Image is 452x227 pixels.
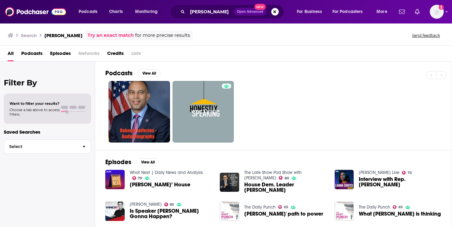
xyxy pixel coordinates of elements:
[44,32,82,38] h3: [PERSON_NAME]
[430,5,444,19] span: Logged in as jerryparshall
[359,177,442,187] span: Interview with Rep. [PERSON_NAME]
[278,205,288,209] a: 65
[4,78,91,87] h2: Filter By
[131,48,141,61] span: Lists
[21,32,37,38] h3: Search
[74,7,106,17] button: open menu
[359,170,399,175] a: Laura Coates Live
[105,7,127,17] a: Charts
[244,182,327,193] span: House Dem. Leader [PERSON_NAME]
[21,48,43,61] a: Podcasts
[4,129,91,135] p: Saved Searches
[359,204,390,210] a: The Daily Punch
[244,211,323,217] span: [PERSON_NAME]' path to power
[284,206,288,209] span: 65
[5,6,66,18] img: Podchaser - Follow, Share and Rate Podcasts
[105,158,131,166] h2: Episodes
[176,4,290,19] div: Search podcasts, credits, & more...
[130,170,203,175] a: What Next | Daily News and Analysis
[412,6,422,17] a: Show notifications dropdown
[237,10,263,13] span: Open Advanced
[88,32,134,39] a: Try an exact match
[107,48,124,61] a: Credits
[10,108,60,117] span: Choose a tab above to access filters.
[105,69,160,77] a: PodcastsView All
[8,48,14,61] a: All
[244,170,302,181] a: The Late Show Pod Show with Stephen Colbert
[105,69,133,77] h2: Podcasts
[105,170,125,189] img: Hakeem Jeffries’ House
[285,177,289,180] span: 80
[335,202,354,221] img: What Hakeem Jeffries is thinking
[332,7,363,16] span: For Podcasters
[136,158,159,166] button: View All
[170,203,174,206] span: 85
[244,211,323,217] a: Hakeem Jeffries' path to power
[430,5,444,19] button: Show profile menu
[234,8,266,16] button: Open AdvancedNew
[410,33,442,38] button: Send feedback
[138,70,160,77] button: View All
[78,48,100,61] span: Networks
[130,202,162,207] a: VINCE
[130,182,190,187] a: Hakeem Jeffries’ House
[50,48,71,61] a: Episodes
[4,139,91,154] button: Select
[135,32,190,39] span: for more precise results
[328,7,372,17] button: open menu
[220,202,239,221] img: Hakeem Jeffries' path to power
[377,7,387,16] span: More
[130,208,213,219] span: Is Speaker [PERSON_NAME] Gonna Happen?
[132,176,142,180] a: 79
[135,7,158,16] span: Monitoring
[335,170,354,189] img: Interview with Rep. Hakeem Jeffries
[187,7,234,17] input: Search podcasts, credits, & more...
[359,177,442,187] a: Interview with Rep. Hakeem Jeffries
[4,144,77,149] span: Select
[244,204,276,210] a: The Daily Punch
[105,202,125,221] img: Is Speaker Hakeem Jeffries Gonna Happen?
[359,211,441,217] a: What Hakeem Jeffries is thinking
[131,7,166,17] button: open menu
[79,7,97,16] span: Podcasts
[130,208,213,219] a: Is Speaker Hakeem Jeffries Gonna Happen?
[430,5,444,19] img: User Profile
[138,177,142,180] span: 79
[297,7,322,16] span: For Business
[244,182,327,193] a: House Dem. Leader Hakeem Jeffries
[359,211,441,217] span: What [PERSON_NAME] is thinking
[279,176,289,180] a: 80
[439,5,444,10] svg: Add a profile image
[398,206,403,209] span: 65
[220,173,239,192] img: House Dem. Leader Hakeem Jeffries
[10,101,60,106] span: Want to filter your results?
[105,158,159,166] a: EpisodesView All
[109,7,123,16] span: Charts
[254,4,266,10] span: New
[402,171,412,175] a: 75
[372,7,395,17] button: open menu
[292,7,330,17] button: open menu
[164,203,174,206] a: 85
[393,205,403,209] a: 65
[130,182,190,187] span: [PERSON_NAME]’ House
[396,6,407,17] a: Show notifications dropdown
[408,171,412,174] span: 75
